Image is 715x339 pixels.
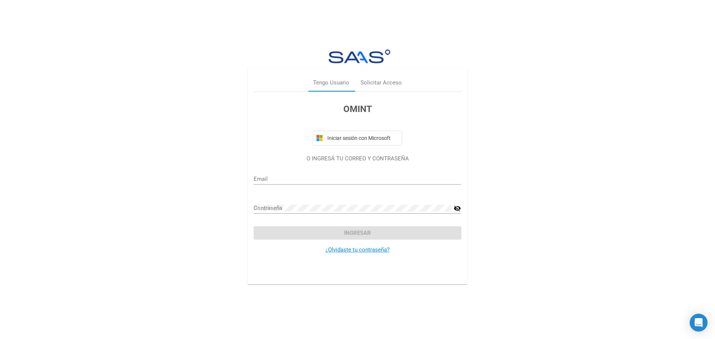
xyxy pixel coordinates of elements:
mat-icon: visibility_off [454,204,461,213]
h3: OMINT [254,102,461,116]
div: Open Intercom Messenger [690,314,708,332]
button: Iniciar sesión con Microsoft [313,131,402,145]
a: ¿Olvidaste tu contraseña? [325,246,390,253]
button: Ingresar [254,226,461,240]
span: Iniciar sesión con Microsoft [326,135,399,141]
span: Ingresar [344,230,371,236]
p: O INGRESÁ TU CORREO Y CONTRASEÑA [254,154,461,163]
div: Tengo Usuario [313,79,349,87]
div: Solicitar Acceso [360,79,402,87]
